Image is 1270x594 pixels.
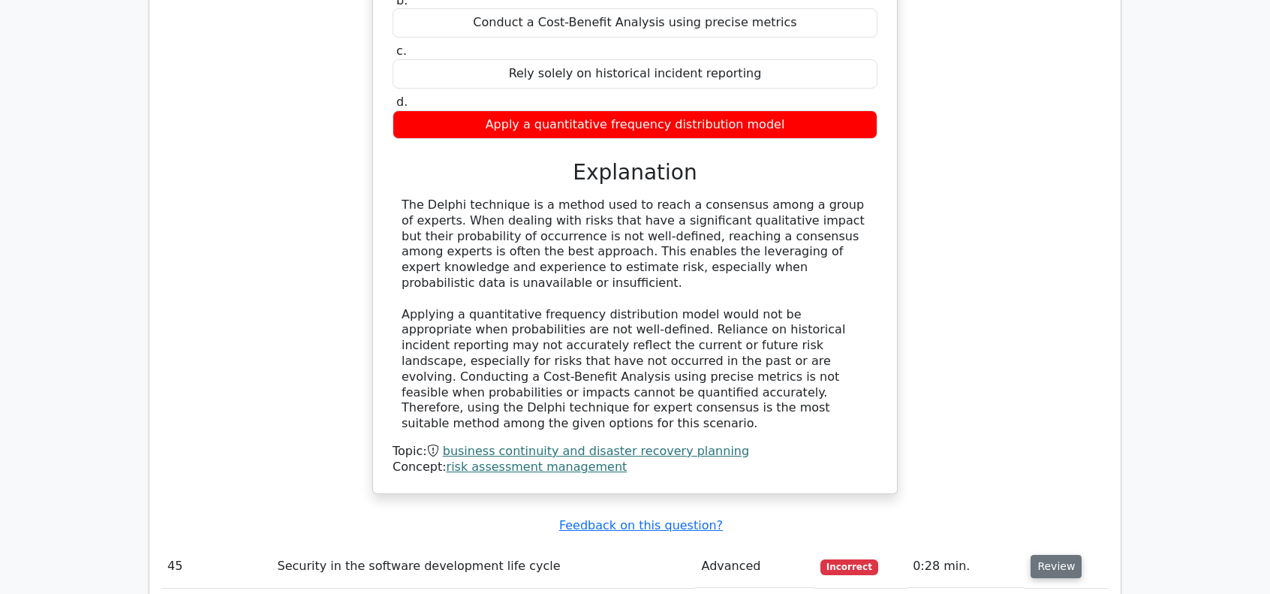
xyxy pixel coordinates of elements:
[1031,555,1082,578] button: Review
[393,59,877,89] div: Rely solely on historical incident reporting
[396,44,407,58] span: c.
[443,444,749,458] a: business continuity and disaster recovery planning
[447,460,627,474] a: risk assessment management
[272,545,696,588] td: Security in the software development life cycle
[393,460,877,475] div: Concept:
[393,110,877,140] div: Apply a quantitative frequency distribution model
[907,545,1025,588] td: 0:28 min.
[402,160,868,185] h3: Explanation
[396,95,408,109] span: d.
[393,444,877,460] div: Topic:
[402,197,868,432] div: The Delphi technique is a method used to reach a consensus among a group of experts. When dealing...
[161,545,272,588] td: 45
[559,518,723,532] a: Feedback on this question?
[820,559,878,574] span: Incorrect
[695,545,814,588] td: Advanced
[393,8,877,38] div: Conduct a Cost-Benefit Analysis using precise metrics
